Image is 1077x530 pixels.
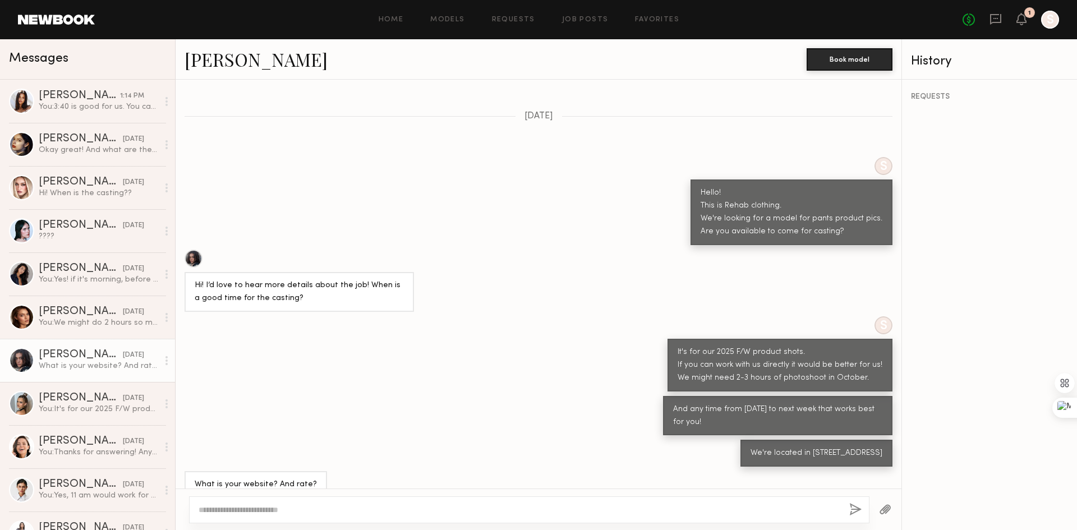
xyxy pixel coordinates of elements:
[562,16,609,24] a: Job Posts
[39,361,158,371] div: What is your website? And rate?
[120,91,144,102] div: 1:14 PM
[195,279,404,305] div: Hi! I’d love to hear more details about the job! When is a good time for the casting?
[701,187,882,238] div: Hello! This is Rehab clothing. We're looking for a model for pants product pics. Are you availabl...
[123,436,144,447] div: [DATE]
[379,16,404,24] a: Home
[39,317,158,328] div: You: We might do 2 hours so might not be able to pay $300 for 2 hours unfortunately.. Thank you f...
[39,102,158,112] div: You: 3:40 is good for us. You can come after work :)
[39,393,123,404] div: [PERSON_NAME]
[39,231,158,242] div: ????
[39,145,158,155] div: Okay great! And what are the job details?
[39,490,158,501] div: You: Yes, 11 am would work for us!
[39,306,123,317] div: [PERSON_NAME]
[39,349,123,361] div: [PERSON_NAME]
[185,47,328,71] a: [PERSON_NAME]
[751,447,882,460] div: We're located in [STREET_ADDRESS]
[1028,10,1031,16] div: 1
[39,133,123,145] div: [PERSON_NAME]
[123,307,144,317] div: [DATE]
[39,220,123,231] div: [PERSON_NAME]
[39,404,158,414] div: You: It's for our 2025 F/W product shots. If you can work with us directly it would be better for...
[39,188,158,199] div: Hi! When is the casting??
[39,479,123,490] div: [PERSON_NAME]
[39,263,123,274] div: [PERSON_NAME]
[635,16,679,24] a: Favorites
[39,436,123,447] div: [PERSON_NAME]
[430,16,464,24] a: Models
[911,93,1068,101] div: REQUESTS
[9,52,68,65] span: Messages
[1041,11,1059,29] a: S
[678,346,882,385] div: It's for our 2025 F/W product shots. If you can work with us directly it would be better for us! ...
[123,264,144,274] div: [DATE]
[123,350,144,361] div: [DATE]
[123,480,144,490] div: [DATE]
[673,403,882,429] div: And any time from [DATE] to next week that works best for you!
[39,90,120,102] div: [PERSON_NAME]
[123,134,144,145] div: [DATE]
[195,478,317,491] div: What is your website? And rate?
[807,54,892,63] a: Book model
[39,274,158,285] div: You: Yes! if it's morning, before 11 am would work, if afternoon, before 3pm or after 4 pm. Pleas...
[911,55,1068,68] div: History
[123,177,144,188] div: [DATE]
[123,393,144,404] div: [DATE]
[807,48,892,71] button: Book model
[123,220,144,231] div: [DATE]
[492,16,535,24] a: Requests
[524,112,553,121] span: [DATE]
[39,177,123,188] div: [PERSON_NAME]
[39,447,158,458] div: You: Thanks for answering! Any time that works for you except [DATE] morning. [STREET_ADDRESS] Pl...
